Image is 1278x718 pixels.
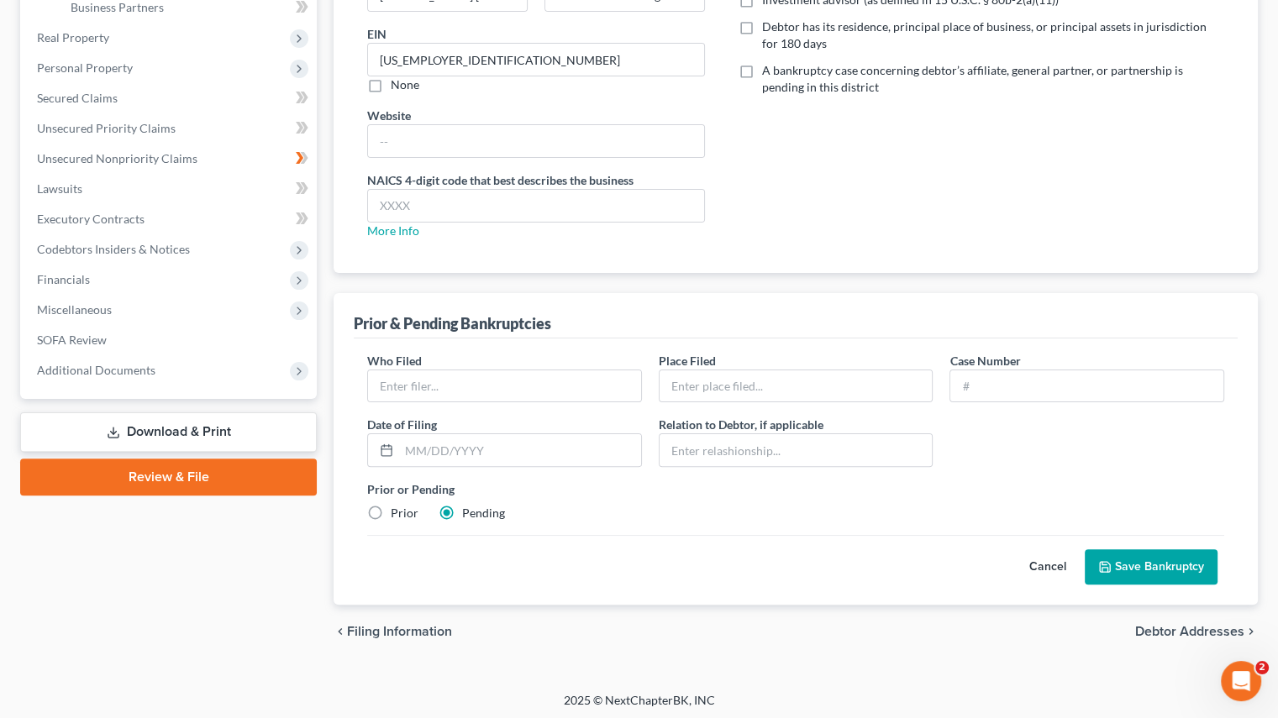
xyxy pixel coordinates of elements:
[37,60,133,75] span: Personal Property
[367,25,387,43] label: EIN
[24,144,317,174] a: Unsecured Nonpriority Claims
[1255,661,1269,674] span: 2
[367,417,437,432] span: Date of Filing
[24,204,317,234] a: Executory Contracts
[660,434,933,466] input: Enter relashionship...
[334,625,452,638] button: chevron_left Filing Information
[1011,550,1085,584] button: Cancel
[1135,625,1258,638] button: Debtor Addresses chevron_right
[334,625,347,638] i: chevron_left
[367,223,419,238] a: More Info
[20,459,317,495] a: Review & File
[368,125,704,157] input: --
[37,242,190,256] span: Codebtors Insiders & Notices
[367,480,1224,498] label: Prior or Pending
[37,302,112,317] span: Miscellaneous
[24,174,317,204] a: Lawsuits
[659,354,716,368] span: Place Filed
[24,325,317,355] a: SOFA Review
[24,113,317,144] a: Unsecured Priority Claims
[399,434,641,466] input: MM/DD/YYYY
[391,505,418,521] label: Prior
[368,44,704,76] input: --
[37,121,176,135] span: Unsecured Priority Claims
[391,76,419,93] label: None
[367,107,411,124] label: Website
[368,190,704,222] input: XXXX
[367,354,422,368] span: Who Filed
[949,352,1020,369] label: Case Number
[462,505,505,521] label: Pending
[950,370,1223,402] input: #
[1221,661,1261,701] iframe: Intercom live chat
[660,370,933,402] input: Enter place filed...
[1135,625,1244,638] span: Debtor Addresses
[37,181,82,196] span: Lawsuits
[347,625,452,638] span: Filing Information
[37,212,145,226] span: Executory Contracts
[354,313,551,333] div: Prior & Pending Bankruptcies
[37,333,107,347] span: SOFA Review
[1085,549,1218,584] button: Save Bankruptcy
[24,83,317,113] a: Secured Claims
[1244,625,1258,638] i: chevron_right
[368,370,641,402] input: Enter filer...
[37,151,197,165] span: Unsecured Nonpriority Claims
[762,19,1207,50] span: Debtor has its residence, principal place of business, or principal assets in jurisdiction for 18...
[659,416,823,433] label: Relation to Debtor, if applicable
[367,171,634,189] label: NAICS 4-digit code that best describes the business
[37,272,90,286] span: Financials
[762,63,1183,94] span: A bankruptcy case concerning debtor’s affiliate, general partner, or partnership is pending in th...
[20,412,317,452] a: Download & Print
[37,30,109,45] span: Real Property
[37,363,155,377] span: Additional Documents
[37,91,118,105] span: Secured Claims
